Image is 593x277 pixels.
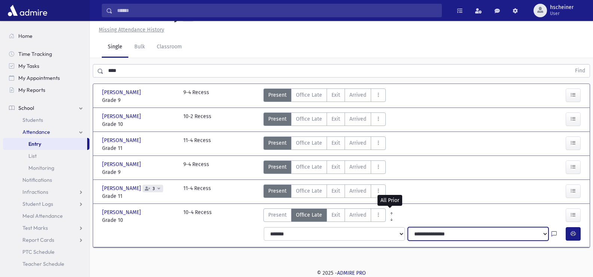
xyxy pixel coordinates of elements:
[3,234,89,246] a: Report Cards
[3,138,87,150] a: Entry
[3,186,89,198] a: Infractions
[349,139,366,147] span: Arrived
[22,237,54,243] span: Report Cards
[3,198,89,210] a: Student Logs
[183,208,212,224] div: 10-4 Recess
[151,186,156,191] span: 3
[128,37,151,58] a: Bulk
[102,112,143,120] span: [PERSON_NAME]
[183,112,211,128] div: 10-2 Recess
[550,4,574,10] span: hscheiner
[263,208,386,224] div: AttTypes
[571,64,590,77] button: Find
[268,139,287,147] span: Present
[22,225,48,231] span: Test Marks
[102,216,176,224] span: Grade 10
[3,30,89,42] a: Home
[18,75,60,81] span: My Appointments
[18,51,52,57] span: Time Tracking
[3,210,89,222] a: Meal Attendance
[349,211,366,219] span: Arrived
[268,187,287,195] span: Present
[22,117,43,123] span: Students
[18,63,39,69] span: My Tasks
[268,115,287,123] span: Present
[183,136,211,152] div: 11-4 Recess
[377,195,402,206] div: All Prior
[331,211,340,219] span: Exit
[3,102,89,114] a: School
[550,10,574,16] span: User
[296,187,322,195] span: Office Late
[113,4,441,17] input: Search
[96,27,164,33] a: Missing Attendance History
[263,88,386,104] div: AttTypes
[102,37,128,58] a: Single
[102,208,143,216] span: [PERSON_NAME]
[3,126,89,138] a: Attendance
[296,211,322,219] span: Office Late
[102,184,143,192] span: [PERSON_NAME]
[3,258,89,270] a: Teacher Schedule
[183,160,209,176] div: 9-4 Recess
[296,91,322,99] span: Office Late
[18,105,34,111] span: School
[102,269,581,277] div: © 2025 -
[3,222,89,234] a: Test Marks
[3,162,89,174] a: Monitoring
[331,139,340,147] span: Exit
[102,192,176,200] span: Grade 11
[22,249,55,255] span: PTC Schedule
[102,88,143,96] span: [PERSON_NAME]
[3,60,89,72] a: My Tasks
[102,96,176,104] span: Grade 9
[331,91,340,99] span: Exit
[22,129,50,135] span: Attendance
[22,261,64,267] span: Teacher Schedule
[349,115,366,123] span: Arrived
[22,177,52,183] span: Notifications
[263,112,386,128] div: AttTypes
[102,120,176,128] span: Grade 10
[331,187,340,195] span: Exit
[3,150,89,162] a: List
[331,115,340,123] span: Exit
[349,91,366,99] span: Arrived
[18,87,45,93] span: My Reports
[263,160,386,176] div: AttTypes
[28,153,37,159] span: List
[349,163,366,171] span: Arrived
[3,72,89,84] a: My Appointments
[99,27,164,33] u: Missing Attendance History
[3,174,89,186] a: Notifications
[3,84,89,96] a: My Reports
[3,48,89,60] a: Time Tracking
[22,213,63,219] span: Meal Attendance
[263,136,386,152] div: AttTypes
[28,165,54,171] span: Monitoring
[183,88,209,104] div: 9-4 Recess
[3,114,89,126] a: Students
[296,163,322,171] span: Office Late
[6,3,49,18] img: AdmirePro
[102,144,176,152] span: Grade 11
[151,37,188,58] a: Classroom
[22,201,53,207] span: Student Logs
[268,91,287,99] span: Present
[28,141,41,147] span: Entry
[3,246,89,258] a: PTC Schedule
[102,160,143,168] span: [PERSON_NAME]
[268,163,287,171] span: Present
[349,187,366,195] span: Arrived
[296,115,322,123] span: Office Late
[183,184,211,200] div: 11-4 Recess
[102,168,176,176] span: Grade 9
[296,139,322,147] span: Office Late
[22,189,48,195] span: Infractions
[263,184,386,200] div: AttTypes
[18,33,33,39] span: Home
[268,211,287,219] span: Present
[102,136,143,144] span: [PERSON_NAME]
[331,163,340,171] span: Exit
